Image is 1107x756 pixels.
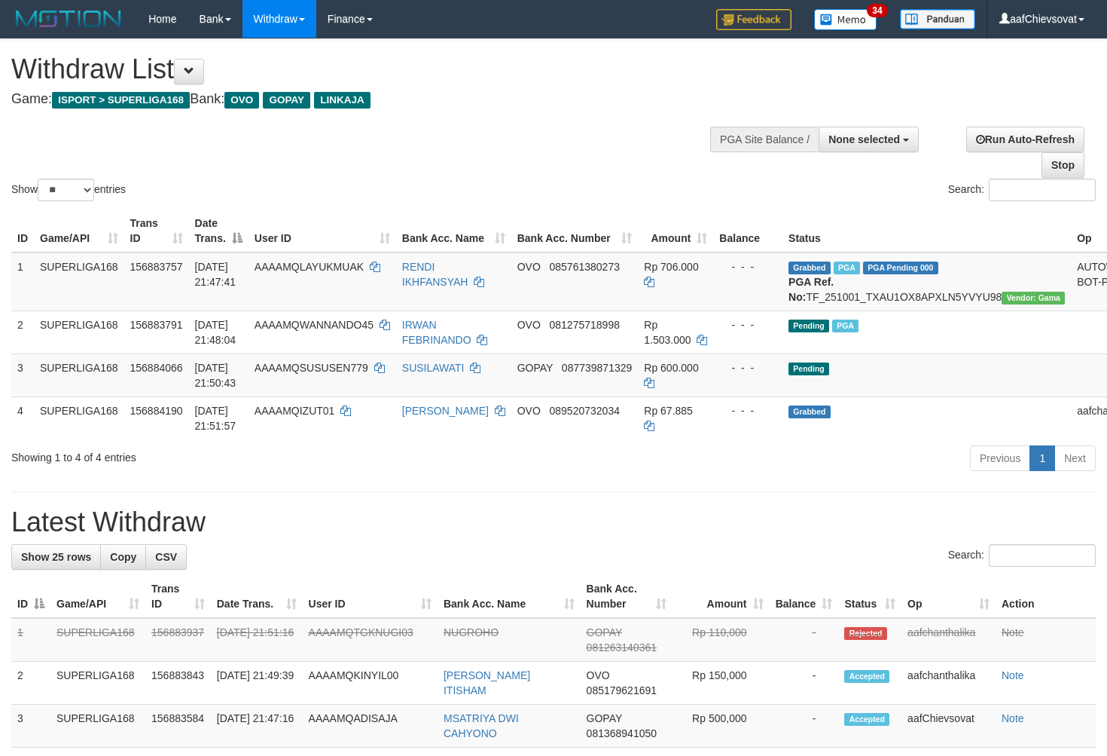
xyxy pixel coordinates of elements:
span: [DATE] 21:47:41 [195,261,236,288]
b: PGA Ref. No: [788,276,834,303]
a: RENDI IKHFANSYAH [402,261,468,288]
input: Search: [989,544,1096,567]
th: Status [782,210,1071,253]
td: [DATE] 21:49:39 [211,662,303,705]
a: 1 [1029,445,1055,471]
span: Copy 089520732034 to clipboard [550,405,620,417]
span: CSV [155,551,177,563]
span: OVO [517,405,541,417]
td: aafChievsovat [901,705,996,748]
div: - - - [719,259,776,274]
td: - [770,705,839,748]
td: Rp 500,000 [672,705,770,748]
td: [DATE] 21:47:16 [211,705,303,748]
a: Copy [100,544,146,570]
span: Rp 67.885 [644,405,693,417]
a: Show 25 rows [11,544,101,570]
th: User ID: activate to sort column ascending [249,210,396,253]
button: None selected [819,127,919,152]
span: Rp 706.000 [644,261,698,273]
div: - - - [719,360,776,375]
th: Trans ID: activate to sort column ascending [145,575,211,618]
span: OVO [224,92,259,109]
td: SUPERLIGA168 [50,662,145,705]
th: ID: activate to sort column descending [11,575,50,618]
h4: Game: Bank: [11,92,723,107]
a: CSV [145,544,187,570]
img: panduan.png [900,9,975,29]
a: [PERSON_NAME] ITISHAM [444,669,530,696]
span: Copy 081368941050 to clipboard [587,727,657,739]
td: Rp 110,000 [672,618,770,662]
th: Game/API: activate to sort column ascending [34,210,124,253]
a: [PERSON_NAME] [402,405,489,417]
td: 3 [11,354,34,396]
span: GOPAY [587,626,622,638]
th: Balance [713,210,782,253]
span: Accepted [844,670,889,683]
td: Rp 150,000 [672,662,770,705]
span: Copy 085179621691 to clipboard [587,684,657,696]
td: SUPERLIGA168 [50,705,145,748]
span: AAAAMQLAYUKMUAK [255,261,364,273]
span: Rp 1.503.000 [644,319,691,346]
span: Vendor URL: https://trx31.1velocity.biz [1002,292,1065,305]
span: 156884190 [130,405,183,417]
th: Date Trans.: activate to sort column ascending [211,575,303,618]
a: Note [1002,669,1024,681]
img: Button%20Memo.svg [814,9,877,30]
a: NUGROHO [444,626,499,638]
span: Pending [788,320,829,332]
span: AAAAMQIZUT01 [255,405,335,417]
a: Note [1002,712,1024,724]
span: Pending [788,363,829,375]
th: Trans ID: activate to sort column ascending [124,210,189,253]
span: Copy 081263140361 to clipboard [587,641,657,653]
td: AAAAMQTGKNUGI03 [303,618,438,662]
span: Copy 087739871329 to clipboard [562,362,632,374]
span: 156883791 [130,319,183,331]
span: Rejected [844,627,886,640]
span: [DATE] 21:50:43 [195,362,236,389]
th: Amount: activate to sort column ascending [672,575,770,618]
td: SUPERLIGA168 [34,311,124,354]
label: Show entries [11,179,126,201]
td: TF_251001_TXAU1OX8APXLN5YVYU98 [782,253,1071,311]
img: MOTION_logo.png [11,8,126,30]
span: PGA Pending [863,262,938,274]
span: OVO [517,261,541,273]
th: Amount: activate to sort column ascending [638,210,713,253]
span: ISPORT > SUPERLIGA168 [52,92,190,109]
td: 1 [11,618,50,662]
span: GOPAY [263,92,310,109]
span: GOPAY [587,712,622,724]
h1: Latest Withdraw [11,507,1096,537]
span: Accepted [844,713,889,726]
td: aafchanthalika [901,662,996,705]
span: 156883757 [130,261,183,273]
a: Stop [1041,152,1084,178]
th: Game/API: activate to sort column ascending [50,575,145,618]
th: Status: activate to sort column ascending [838,575,901,618]
div: Showing 1 to 4 of 4 entries [11,444,450,465]
th: ID [11,210,34,253]
td: AAAAMQADISAJA [303,705,438,748]
td: SUPERLIGA168 [34,253,124,311]
th: User ID: activate to sort column ascending [303,575,438,618]
td: 3 [11,705,50,748]
span: 156884066 [130,362,183,374]
td: 156883584 [145,705,211,748]
th: Date Trans.: activate to sort column descending [189,210,249,253]
select: Showentries [38,179,94,201]
th: Balance: activate to sort column ascending [770,575,839,618]
td: SUPERLIGA168 [34,354,124,396]
td: 1 [11,253,34,311]
div: - - - [719,317,776,332]
span: Rp 600.000 [644,362,698,374]
span: None selected [828,133,900,145]
td: AAAAMQKINYIL00 [303,662,438,705]
span: Copy 081275718998 to clipboard [550,319,620,331]
td: [DATE] 21:51:16 [211,618,303,662]
a: SUSILAWATI [402,362,465,374]
span: [DATE] 21:48:04 [195,319,236,346]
